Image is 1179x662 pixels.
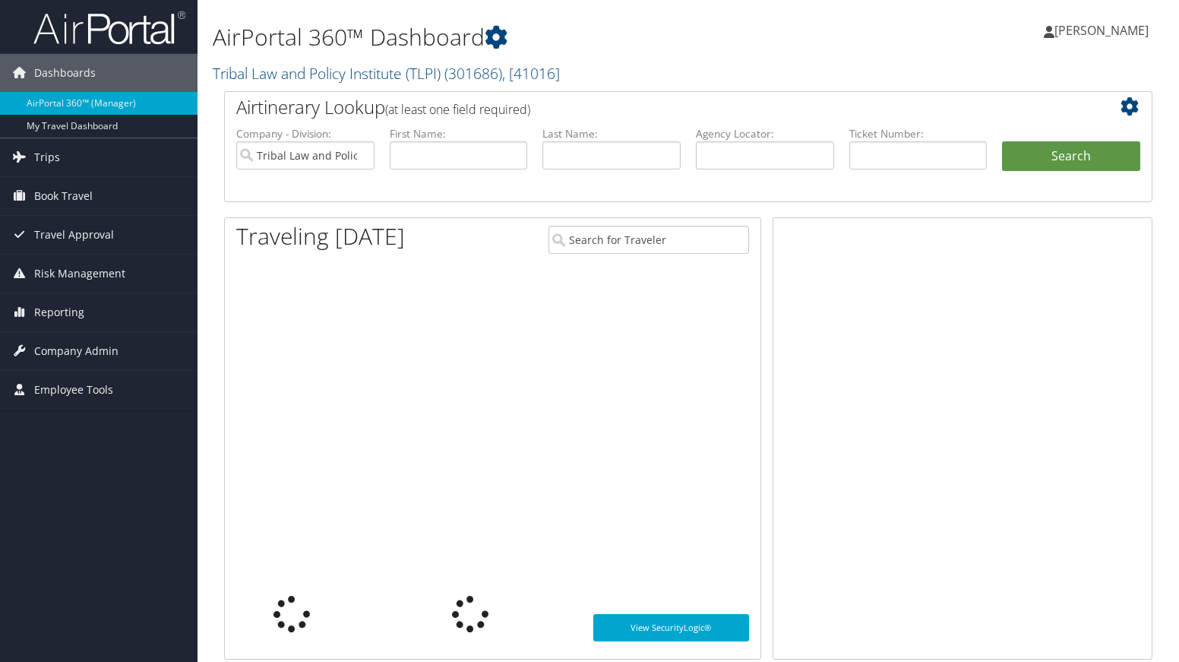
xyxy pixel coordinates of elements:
h1: AirPortal 360™ Dashboard [213,21,847,53]
label: Company - Division: [236,126,375,141]
span: ( 301686 ) [444,63,502,84]
span: [PERSON_NAME] [1054,22,1149,39]
label: First Name: [390,126,528,141]
span: Book Travel [34,177,93,215]
span: Travel Approval [34,216,114,254]
a: View SecurityLogic® [593,614,749,641]
span: Risk Management [34,255,125,293]
span: Dashboards [34,54,96,92]
span: Reporting [34,293,84,331]
label: Ticket Number: [849,126,988,141]
a: [PERSON_NAME] [1044,8,1164,53]
span: (at least one field required) [385,101,530,118]
img: airportal-logo.png [33,10,185,46]
label: Last Name: [542,126,681,141]
span: Company Admin [34,332,119,370]
span: Employee Tools [34,371,113,409]
a: Tribal Law and Policy Institute (TLPI) [213,63,560,84]
h2: Airtinerary Lookup [236,94,1063,120]
h1: Traveling [DATE] [236,220,405,252]
span: , [ 41016 ] [502,63,560,84]
input: Search for Traveler [548,226,749,254]
span: Trips [34,138,60,176]
label: Agency Locator: [696,126,834,141]
button: Search [1002,141,1140,172]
